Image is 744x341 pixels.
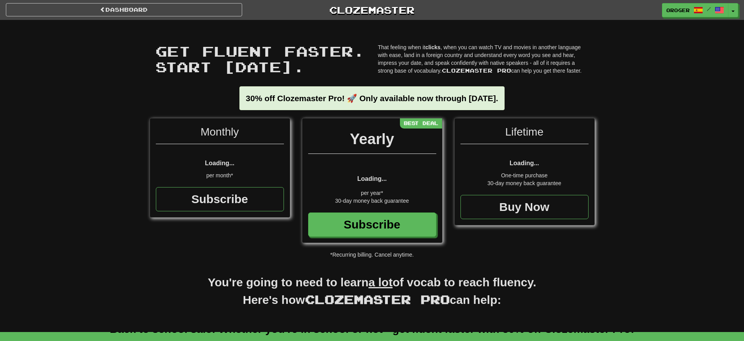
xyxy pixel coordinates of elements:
span: Loading... [510,160,539,166]
span: Clozemaster Pro [305,292,450,306]
div: One-time purchase [460,171,589,179]
div: Lifetime [460,124,589,144]
span: Get fluent faster. Start [DATE]. [155,43,365,75]
span: Loading... [357,175,387,182]
div: per month* [156,171,284,179]
span: / [707,6,711,12]
h2: You're going to need to learn of vocab to reach fluency. Here's how can help: [150,274,595,316]
div: 30-day money back guarantee [308,197,436,205]
div: Monthly [156,124,284,144]
a: Clozemaster [254,3,490,17]
a: Subscribe [308,212,436,237]
u: a lot [369,276,393,289]
span: oroger [666,7,690,14]
a: Dashboard [6,3,242,16]
div: Best Deal [400,118,442,128]
a: Buy Now [460,195,589,219]
a: oroger / [662,3,728,17]
a: Subscribe [156,187,284,211]
div: Yearly [308,128,436,154]
strong: 30% off Clozemaster Pro! 🚀 Only available now through [DATE]. [246,94,498,103]
span: Loading... [205,160,235,166]
strong: clicks [425,44,441,50]
span: Clozemaster Pro [442,67,511,74]
p: That feeling when it , when you can watch TV and movies in another language with ease, land in a ... [378,43,589,75]
div: 30-day money back guarantee [460,179,589,187]
div: per year* [308,189,436,197]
